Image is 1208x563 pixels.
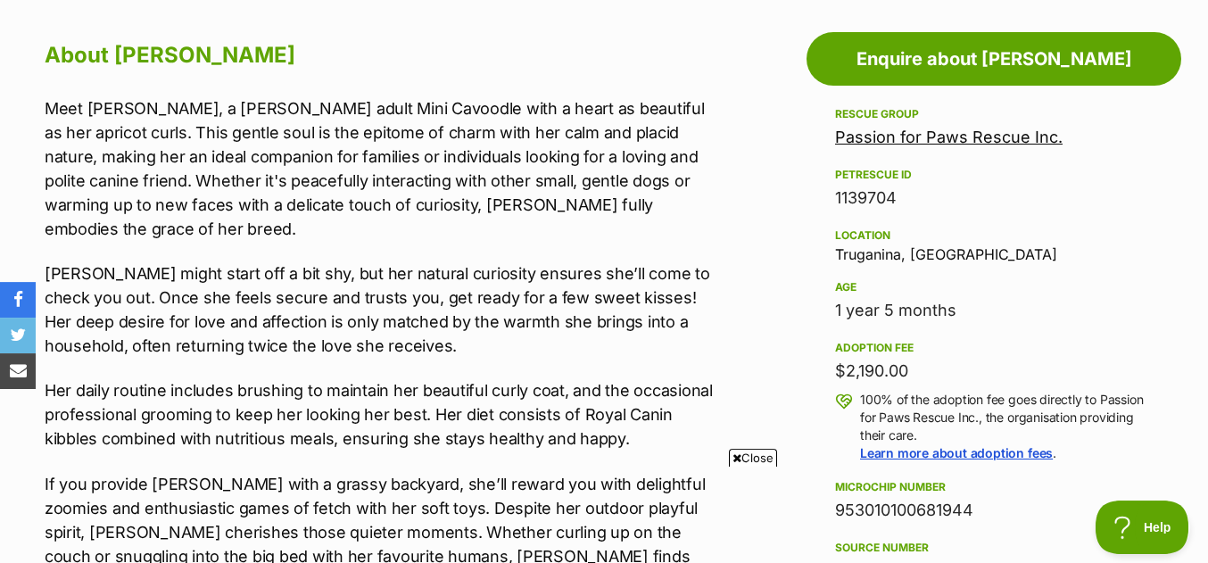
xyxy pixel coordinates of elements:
[807,32,1181,86] a: Enquire about [PERSON_NAME]
[835,280,1153,294] div: Age
[45,378,719,451] p: Her daily routine includes brushing to maintain her beautiful curly coat, and the occasional prof...
[860,391,1153,462] p: 100% of the adoption fee goes directly to Passion for Paws Rescue Inc., the organisation providin...
[45,96,719,241] p: Meet [PERSON_NAME], a [PERSON_NAME] adult Mini Cavoodle with a heart as beautiful as her apricot ...
[835,225,1153,262] div: Truganina, [GEOGRAPHIC_DATA]
[835,107,1153,121] div: Rescue group
[171,474,1037,554] iframe: Advertisement
[1096,501,1190,554] iframe: Help Scout Beacon - Open
[835,168,1153,182] div: PetRescue ID
[835,298,1153,323] div: 1 year 5 months
[729,449,777,467] span: Close
[835,128,1063,146] a: Passion for Paws Rescue Inc.
[45,36,719,75] h2: About [PERSON_NAME]
[45,261,719,358] p: [PERSON_NAME] might start off a bit shy, but her natural curiosity ensures she’ll come to check y...
[835,341,1153,355] div: Adoption fee
[835,186,1153,211] div: 1139704
[860,445,1053,460] a: Learn more about adoption fees
[835,228,1153,243] div: Location
[835,359,1153,384] div: $2,190.00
